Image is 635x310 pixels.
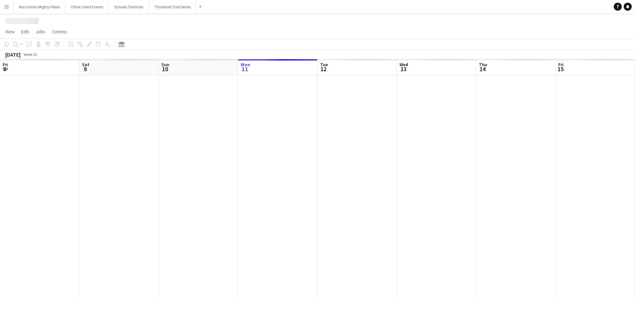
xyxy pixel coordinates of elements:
a: View [3,27,17,36]
a: Edit [19,27,32,36]
span: View [5,29,15,35]
a: Jobs [33,27,48,36]
span: Edit [21,29,29,35]
span: Thu [479,62,487,68]
span: 9 [81,65,89,73]
span: Sun [161,62,169,68]
span: Mon [241,62,250,68]
span: Fri [558,62,564,68]
span: 13 [399,65,408,73]
span: Week 32 [22,52,39,57]
span: Comms [52,29,67,35]
button: Macmillan Mighty Hikes [14,0,65,13]
span: Tue [320,62,328,68]
span: 10 [160,65,169,73]
span: 12 [319,65,328,73]
span: Wed [400,62,408,68]
a: Comms [49,27,70,36]
span: 11 [240,65,250,73]
button: Schools Triathlon [109,0,149,13]
span: 15 [557,65,564,73]
span: Jobs [36,29,45,35]
span: Sat [82,62,89,68]
span: 14 [478,65,487,73]
button: Other Client Events [65,0,109,13]
div: [DATE] [5,51,21,58]
span: Fri [3,62,8,68]
span: 8 [2,65,8,73]
button: Threshold Trail Series [149,0,196,13]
